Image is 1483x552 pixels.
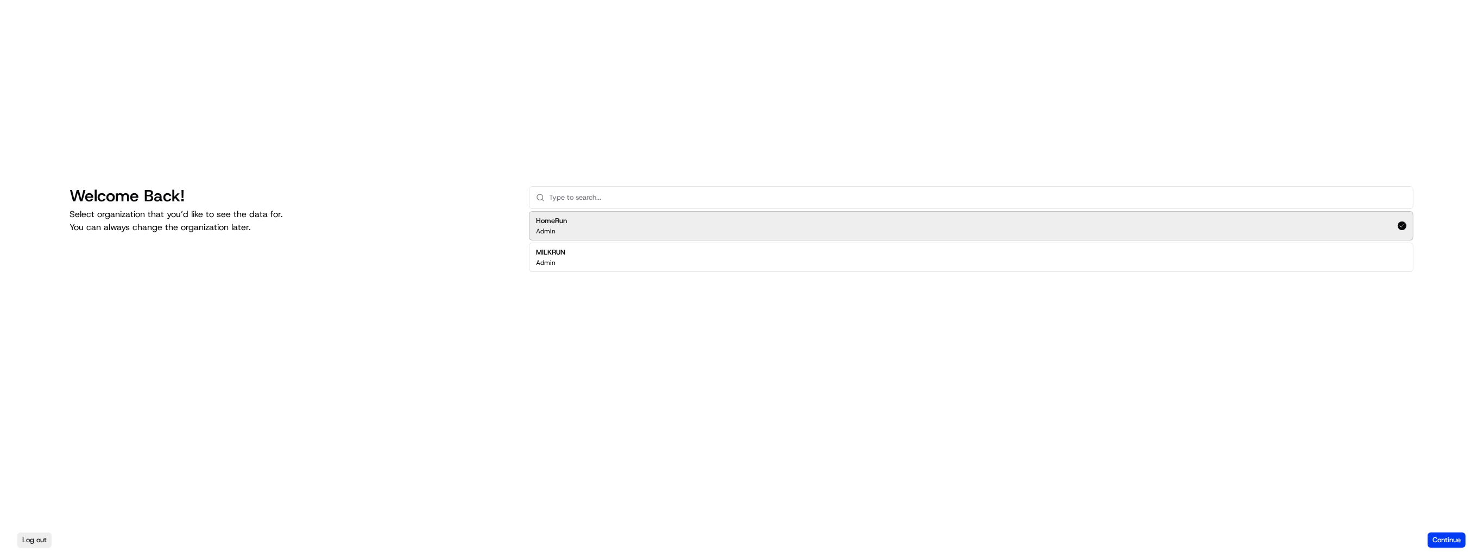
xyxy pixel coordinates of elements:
h1: Welcome Back! [70,186,512,206]
h2: MILKRUN [536,248,565,257]
button: Continue [1428,532,1466,548]
button: Log out [17,532,52,548]
p: Admin [536,227,556,236]
p: Select organization that you’d like to see the data for. You can always change the organization l... [70,208,512,234]
h2: HomeRun [536,216,567,226]
input: Type to search... [549,187,1406,208]
p: Admin [536,258,556,267]
div: Suggestions [529,209,1413,274]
